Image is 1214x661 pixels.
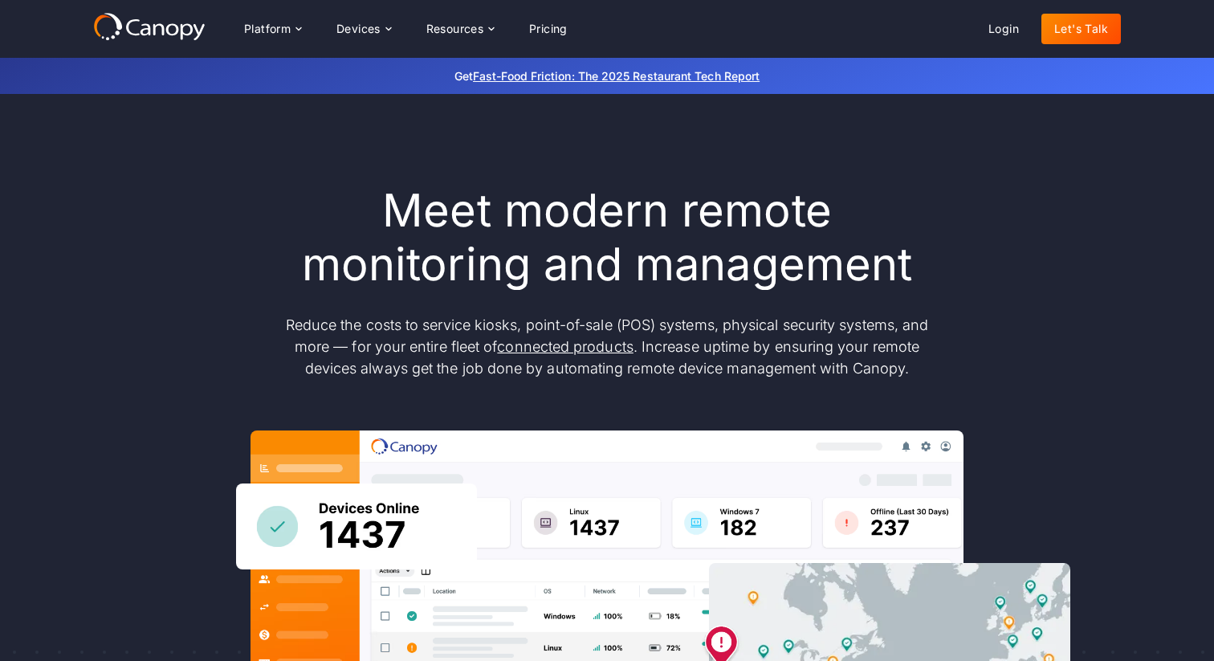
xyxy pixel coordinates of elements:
div: Platform [244,23,291,35]
a: Fast-Food Friction: The 2025 Restaurant Tech Report [473,69,760,83]
div: Resources [426,23,484,35]
a: Login [976,14,1032,44]
a: Let's Talk [1041,14,1121,44]
div: Devices [324,13,404,45]
div: Platform [231,13,314,45]
div: Resources [413,13,507,45]
a: Pricing [516,14,581,44]
p: Get [214,67,1000,84]
a: connected products [497,338,633,355]
p: Reduce the costs to service kiosks, point-of-sale (POS) systems, physical security systems, and m... [270,314,944,379]
img: Canopy sees how many devices are online [236,484,477,569]
h1: Meet modern remote monitoring and management [270,184,944,292]
div: Devices [336,23,381,35]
